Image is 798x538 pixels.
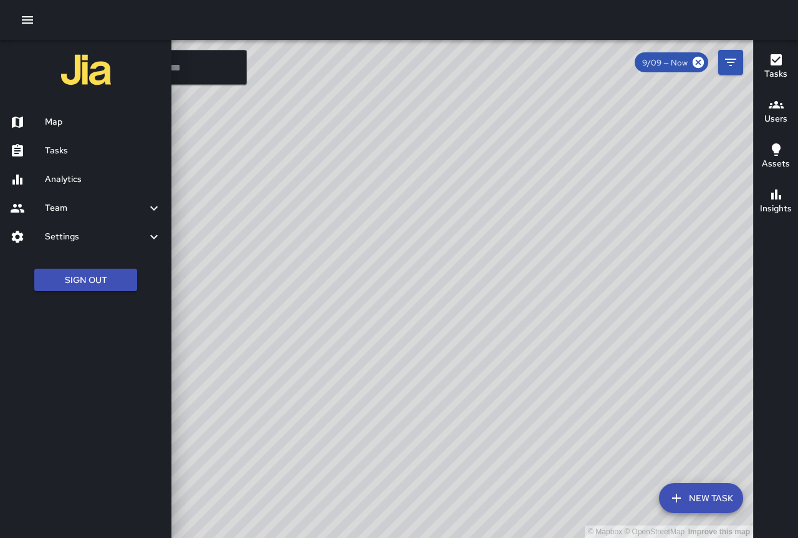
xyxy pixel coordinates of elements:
h6: Assets [762,157,790,171]
button: New Task [659,483,743,513]
button: Sign Out [34,269,137,292]
h6: Tasks [45,144,161,158]
img: jia-logo [61,45,111,95]
h6: Team [45,201,147,215]
h6: Users [764,112,787,126]
h6: Tasks [764,67,787,81]
h6: Map [45,115,161,129]
h6: Insights [760,202,792,216]
h6: Analytics [45,173,161,186]
h6: Settings [45,230,147,244]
